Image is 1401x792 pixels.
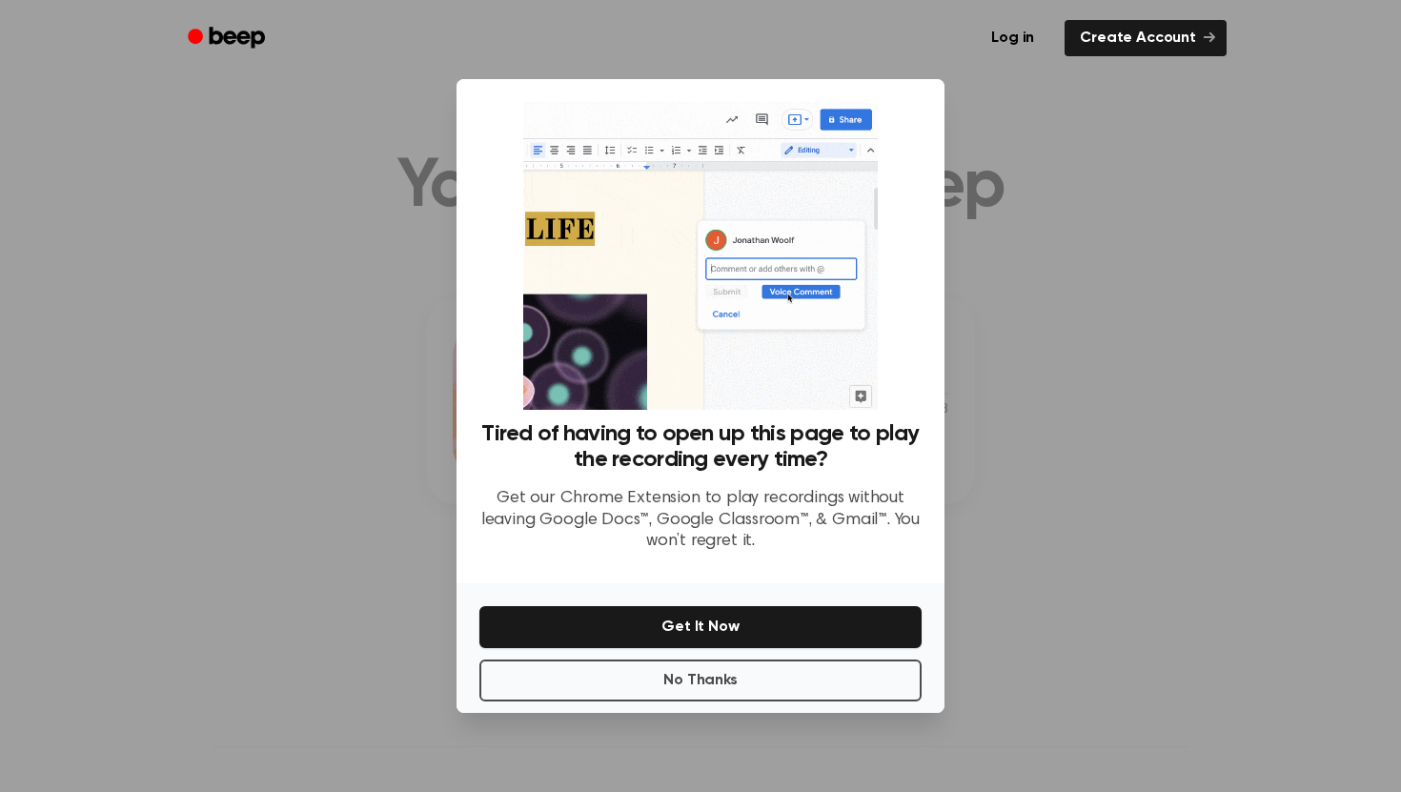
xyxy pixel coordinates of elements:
[1065,20,1227,56] a: Create Account
[479,488,922,553] p: Get our Chrome Extension to play recordings without leaving Google Docs™, Google Classroom™, & Gm...
[972,16,1053,60] a: Log in
[479,606,922,648] button: Get It Now
[479,421,922,473] h3: Tired of having to open up this page to play the recording every time?
[479,660,922,701] button: No Thanks
[523,102,877,410] img: Beep extension in action
[174,20,282,57] a: Beep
